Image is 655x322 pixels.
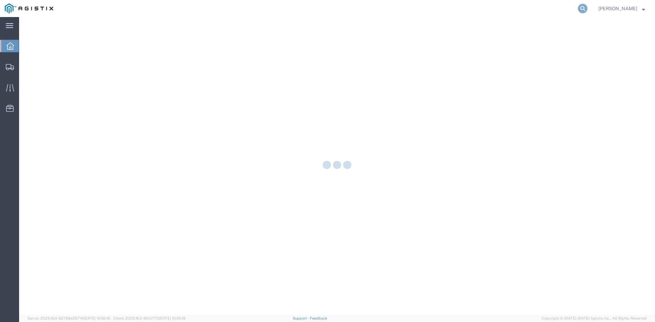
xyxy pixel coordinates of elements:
span: Douglas Harris [598,5,637,12]
span: [DATE] 10:56:16 [84,316,110,320]
a: Support [293,316,310,320]
span: Copyright © [DATE]-[DATE] Agistix Inc., All Rights Reserved [542,316,647,321]
span: Server: 2025.16.0-82789e55714 [27,316,110,320]
a: Feedback [310,316,327,320]
button: [PERSON_NAME] [598,4,645,13]
span: [DATE] 10:40:19 [159,316,186,320]
img: logo [5,3,53,14]
span: Client: 2025.16.0-8fc0770 [113,316,186,320]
